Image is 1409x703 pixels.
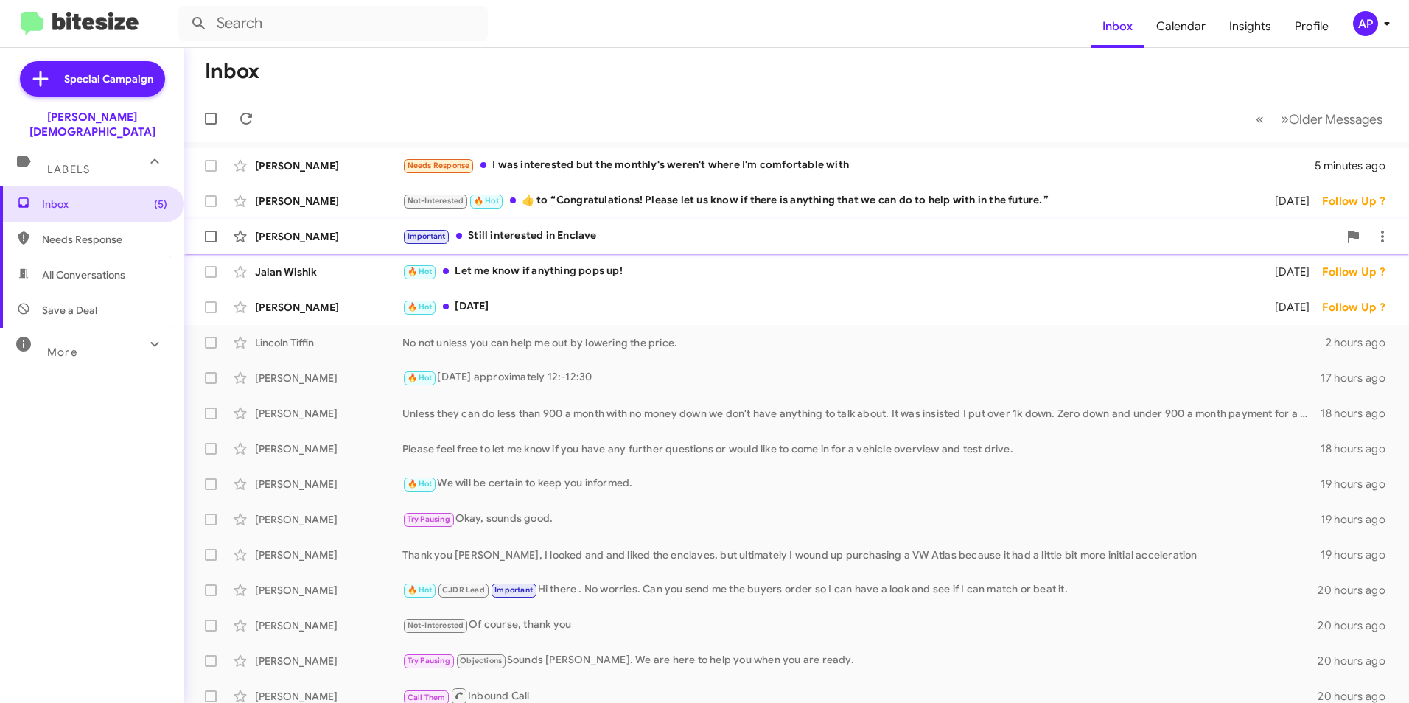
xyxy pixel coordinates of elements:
div: 19 hours ago [1321,477,1397,492]
span: Special Campaign [64,71,153,86]
div: Follow Up ? [1322,265,1397,279]
span: Needs Response [42,232,167,247]
div: Thank you [PERSON_NAME], I looked and and liked the enclaves, but ultimately I wound up purchasin... [402,548,1321,562]
div: [PERSON_NAME] [255,654,402,668]
span: 🔥 Hot [408,585,433,595]
div: 18 hours ago [1321,406,1397,421]
div: 17 hours ago [1321,371,1397,385]
span: Important [494,585,533,595]
div: [DATE] [1256,194,1322,209]
div: ​👍​ to “ Congratulations! Please let us know if there is anything that we can do to help with in ... [402,192,1256,209]
div: Follow Up ? [1322,300,1397,315]
span: 🔥 Hot [474,196,499,206]
span: Older Messages [1289,111,1382,127]
div: Please feel free to let me know if you have any further questions or would like to come in for a ... [402,441,1321,456]
div: 20 hours ago [1318,618,1397,633]
div: Let me know if anything pops up! [402,263,1256,280]
div: 19 hours ago [1321,548,1397,562]
div: Unless they can do less than 900 a month with no money down we don't have anything to talk about.... [402,406,1321,421]
a: Profile [1283,5,1340,48]
span: 🔥 Hot [408,479,433,489]
a: Insights [1217,5,1283,48]
span: Call Them [408,693,446,702]
span: All Conversations [42,267,125,282]
div: [DATE] [1256,300,1322,315]
div: 2 hours ago [1326,335,1397,350]
div: 19 hours ago [1321,512,1397,527]
div: Hi there . No worries. Can you send me the buyers order so I can have a look and see if I can mat... [402,581,1318,598]
span: « [1256,110,1264,128]
div: No not unless you can help me out by lowering the price. [402,335,1326,350]
div: Of course, thank you [402,617,1318,634]
span: 🔥 Hot [408,373,433,382]
nav: Page navigation example [1248,104,1391,134]
div: [PERSON_NAME] [255,158,402,173]
div: Follow Up ? [1322,194,1397,209]
div: Sounds [PERSON_NAME]. We are here to help you when you are ready. [402,652,1318,669]
a: Inbox [1091,5,1144,48]
div: [PERSON_NAME] [255,583,402,598]
div: [PERSON_NAME] [255,371,402,385]
div: [PERSON_NAME] [255,441,402,456]
div: [PERSON_NAME] [255,229,402,244]
div: Jalan Wishik [255,265,402,279]
div: AP [1353,11,1378,36]
div: [PERSON_NAME] [255,548,402,562]
div: [PERSON_NAME] [255,406,402,421]
button: Previous [1247,104,1273,134]
div: [PERSON_NAME] [255,194,402,209]
div: [PERSON_NAME] [255,618,402,633]
span: 🔥 Hot [408,267,433,276]
div: [DATE] approximately 12:-12:30 [402,369,1321,386]
span: Save a Deal [42,303,97,318]
span: More [47,346,77,359]
span: Inbox [42,197,167,211]
div: [DATE] [402,298,1256,315]
a: Special Campaign [20,61,165,97]
span: Try Pausing [408,656,450,665]
div: 18 hours ago [1321,441,1397,456]
span: Labels [47,163,90,176]
a: Calendar [1144,5,1217,48]
button: AP [1340,11,1393,36]
span: 🔥 Hot [408,302,433,312]
div: I was interested but the monthly's weren't where I'm comfortable with [402,157,1315,174]
div: 5 minutes ago [1315,158,1397,173]
input: Search [178,6,488,41]
span: Not-Interested [408,620,464,630]
span: Important [408,231,446,241]
div: [PERSON_NAME] [255,477,402,492]
div: Okay, sounds good. [402,511,1321,528]
span: Objections [460,656,502,665]
span: » [1281,110,1289,128]
div: Lincoln Tiffin [255,335,402,350]
div: Still interested in Enclave [402,228,1338,245]
div: 20 hours ago [1318,583,1397,598]
div: 20 hours ago [1318,654,1397,668]
span: CJDR Lead [442,585,485,595]
h1: Inbox [205,60,259,83]
span: Not-Interested [408,196,464,206]
div: We will be certain to keep you informed. [402,475,1321,492]
span: Needs Response [408,161,470,170]
button: Next [1272,104,1391,134]
div: [PERSON_NAME] [255,300,402,315]
span: Try Pausing [408,514,450,524]
div: [DATE] [1256,265,1322,279]
div: [PERSON_NAME] [255,512,402,527]
span: (5) [154,197,167,211]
